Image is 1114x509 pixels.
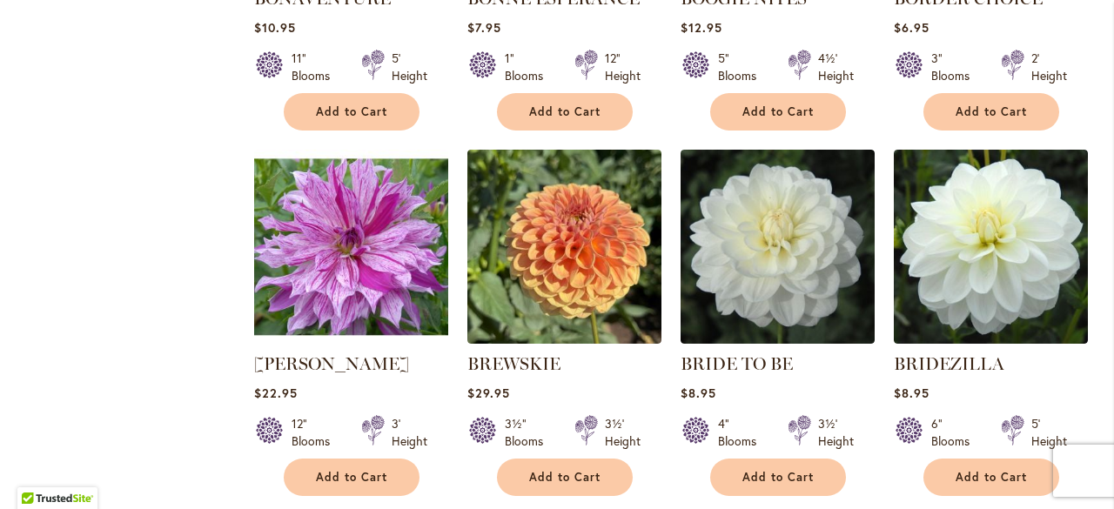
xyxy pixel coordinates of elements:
[13,447,62,496] iframe: Launch Accessibility Center
[292,415,340,450] div: 12" Blooms
[956,470,1027,485] span: Add to Cart
[894,19,929,36] span: $6.95
[742,470,814,485] span: Add to Cart
[254,19,296,36] span: $10.95
[392,415,427,450] div: 3' Height
[1031,50,1067,84] div: 2' Height
[894,353,1004,374] a: BRIDEZILLA
[931,415,980,450] div: 6" Blooms
[284,93,419,131] button: Add to Cart
[529,470,601,485] span: Add to Cart
[505,50,554,84] div: 1" Blooms
[467,150,661,344] img: BREWSKIE
[894,385,929,401] span: $8.95
[467,385,510,401] span: $29.95
[316,104,387,119] span: Add to Cart
[718,50,767,84] div: 5" Blooms
[316,470,387,485] span: Add to Cart
[710,459,846,496] button: Add to Cart
[931,50,980,84] div: 3" Blooms
[718,415,767,450] div: 4" Blooms
[742,104,814,119] span: Add to Cart
[1031,415,1067,450] div: 5' Height
[710,93,846,131] button: Add to Cart
[605,50,641,84] div: 12" Height
[681,385,716,401] span: $8.95
[254,353,409,374] a: [PERSON_NAME]
[529,104,601,119] span: Add to Cart
[292,50,340,84] div: 11" Blooms
[284,459,419,496] button: Add to Cart
[254,150,448,344] img: Brandon Michael
[254,385,298,401] span: $22.95
[818,50,854,84] div: 4½' Height
[923,459,1059,496] button: Add to Cart
[681,150,875,344] img: BRIDE TO BE
[467,331,661,347] a: BREWSKIE
[956,104,1027,119] span: Add to Cart
[894,331,1088,347] a: BRIDEZILLA
[254,331,448,347] a: Brandon Michael
[681,331,875,347] a: BRIDE TO BE
[894,150,1088,344] img: BRIDEZILLA
[818,415,854,450] div: 3½' Height
[681,353,793,374] a: BRIDE TO BE
[605,415,641,450] div: 3½' Height
[467,353,560,374] a: BREWSKIE
[923,93,1059,131] button: Add to Cart
[681,19,722,36] span: $12.95
[467,19,501,36] span: $7.95
[505,415,554,450] div: 3½" Blooms
[497,93,633,131] button: Add to Cart
[497,459,633,496] button: Add to Cart
[392,50,427,84] div: 5' Height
